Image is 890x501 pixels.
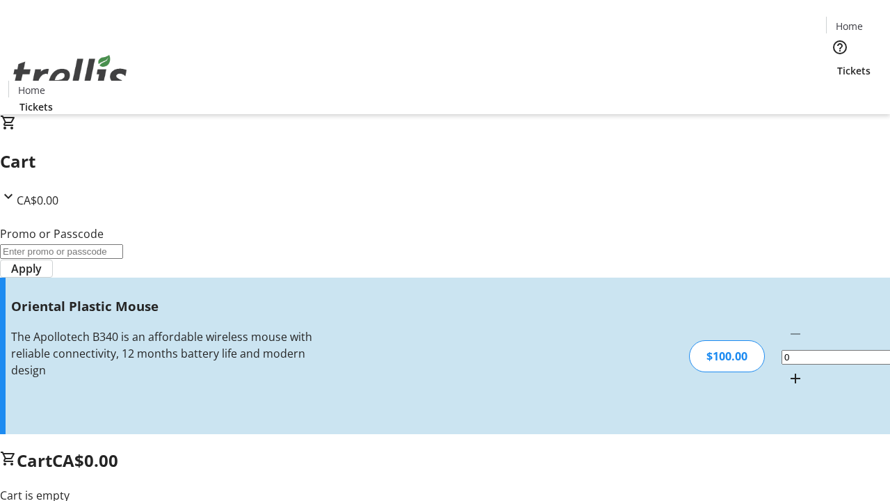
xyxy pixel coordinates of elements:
[827,19,871,33] a: Home
[826,33,854,61] button: Help
[8,100,64,114] a: Tickets
[9,83,54,97] a: Home
[52,449,118,472] span: CA$0.00
[8,40,132,109] img: Orient E2E Organization 6uU3ANMNi8's Logo
[11,260,42,277] span: Apply
[11,328,315,379] div: The Apollotech B340 is an affordable wireless mouse with reliable connectivity, 12 months battery...
[11,296,315,316] h3: Oriental Plastic Mouse
[18,83,45,97] span: Home
[782,365,809,392] button: Increment by one
[836,19,863,33] span: Home
[837,63,871,78] span: Tickets
[826,78,854,106] button: Cart
[17,193,58,208] span: CA$0.00
[826,63,882,78] a: Tickets
[689,340,765,372] div: $100.00
[19,100,53,114] span: Tickets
